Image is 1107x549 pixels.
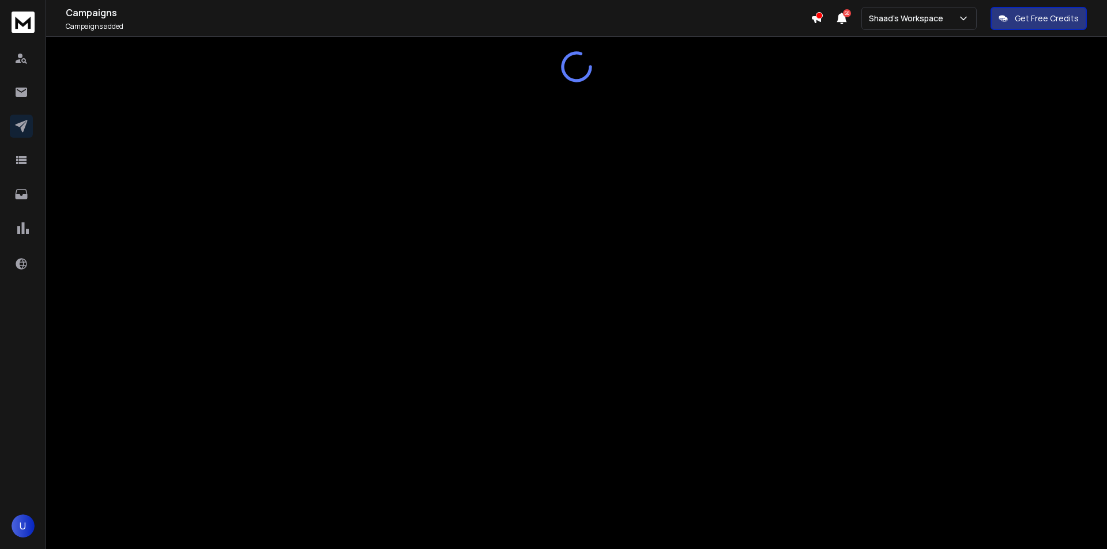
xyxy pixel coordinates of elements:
button: U [12,514,35,537]
h1: Campaigns [66,6,811,20]
span: 50 [843,9,851,17]
img: logo [12,12,35,33]
p: Campaigns added [66,22,811,31]
p: Get Free Credits [1015,13,1079,24]
p: Shaad's Workspace [869,13,948,24]
button: Get Free Credits [991,7,1087,30]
